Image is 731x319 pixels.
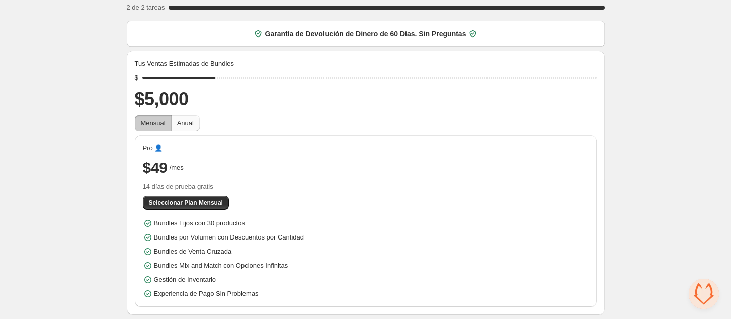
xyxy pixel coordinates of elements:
[135,115,172,131] button: Mensual
[135,59,234,69] span: Tus Ventas Estimadas de Bundles
[154,261,288,271] span: Bundles Mix and Match con Opciones Infinitas
[149,199,223,207] span: Seleccionar Plan Mensual
[265,29,466,39] span: Garantía de Devolución de Dinero de 60 Días. Sin Preguntas
[154,289,259,299] span: Experiencia de Pago Sin Problemas
[143,143,163,153] span: Pro 👤
[135,87,597,111] h2: $5,000
[135,73,138,83] div: $
[154,232,304,243] span: Bundles por Volumen con Descuentos por Cantidad
[143,182,589,192] span: 14 días de prueba gratis
[143,196,229,210] button: Seleccionar Plan Mensual
[127,4,165,11] span: 2 de 2 tareas
[154,218,245,228] span: Bundles Fijos con 30 productos
[171,115,200,131] button: Anual
[141,119,166,127] span: Mensual
[143,157,168,178] span: $49
[170,163,184,173] span: /mes
[154,247,232,257] span: Bundles de Venta Cruzada
[689,279,719,309] div: Chat abierto
[154,275,216,285] span: Gestión de Inventario
[177,119,194,127] span: Anual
